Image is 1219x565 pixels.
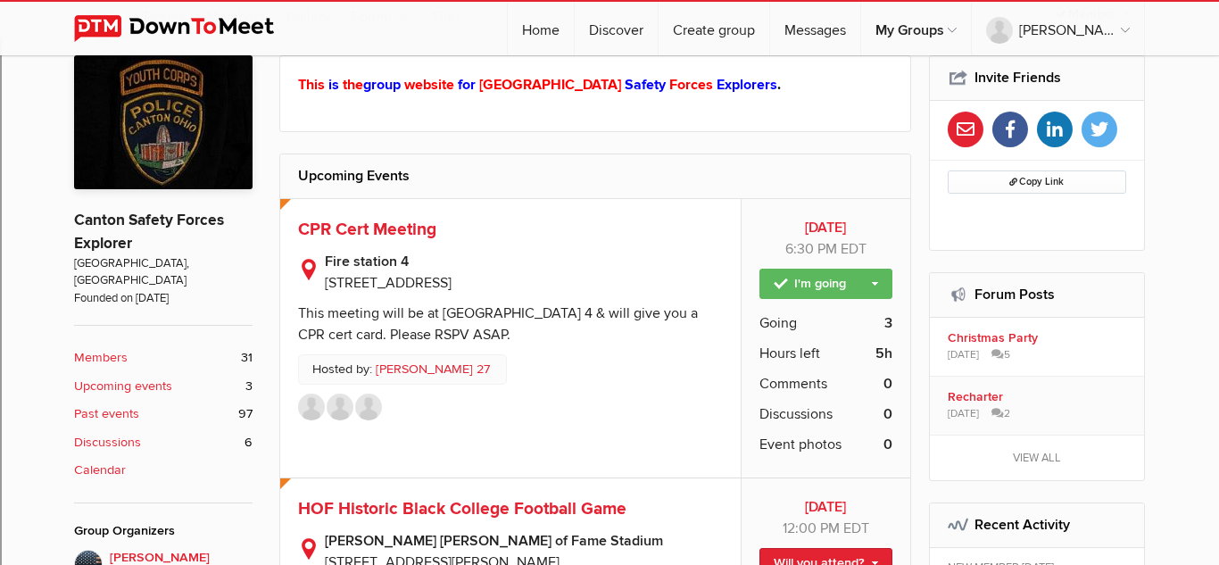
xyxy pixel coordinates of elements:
div: Sign out [7,122,1212,138]
span: [DATE] [948,406,979,422]
b: [DATE] [759,217,892,238]
span: [GEOGRAPHIC_DATA] [479,76,621,94]
b: Christmas Party [948,330,1132,346]
div: This outline has no content. Would you like to delete it? [7,414,1212,430]
span: Hours left [759,343,820,364]
span: Copy Link [1009,176,1064,187]
span: 12:00 PM [783,519,840,537]
b: Upcoming events [74,377,172,396]
span: [GEOGRAPHIC_DATA], [GEOGRAPHIC_DATA] [74,255,253,290]
div: Journal [7,267,1212,283]
div: Television/Radio [7,315,1212,331]
span: 6:30 PM [785,240,837,258]
span: 97 [238,404,253,424]
div: SAVE AND GO HOME [7,430,1212,446]
span: Explorers [717,76,777,94]
span: America/New_York [841,240,867,258]
b: Members [74,348,128,368]
b: [PERSON_NAME] [PERSON_NAME] of Fame Stadium [325,530,723,552]
div: Newspaper [7,299,1212,315]
span: group [363,76,401,94]
span: Comments [759,373,827,395]
b: Recharter [948,389,1132,405]
b: Discussions [74,433,141,453]
div: This meeting will be at [GEOGRAPHIC_DATA] 4 & will give you a CPR cert card. Please RSPV ASAP. [298,304,698,344]
span: This [298,76,325,94]
img: Samantha [327,394,353,420]
div: Options [7,106,1212,122]
a: View all [930,436,1145,480]
h2: Recent Activity [948,503,1127,546]
div: CANCEL [7,494,1212,511]
div: DELETE [7,446,1212,462]
button: Copy Link [948,170,1127,194]
div: Sort A > Z [7,42,1212,58]
b: Fire station 4 [325,251,723,272]
a: Upcoming events 3 [74,377,253,396]
b: Calendar [74,461,126,480]
img: DownToMeet [74,15,302,42]
a: Create group [659,2,769,55]
a: HOF Historic Black College Football Game [298,498,626,519]
a: Past events 97 [74,404,253,424]
div: TODO: put dlg title [7,347,1212,363]
strong: . [298,76,781,94]
a: [PERSON_NAME] 27 [376,360,490,379]
a: I'm going [759,269,892,299]
input: Search outlines [7,23,165,42]
div: Move To ... [7,154,1212,170]
b: 0 [883,373,892,395]
span: America/New_York [843,519,869,537]
div: Sort New > Old [7,58,1212,74]
a: Members 31 [74,348,253,368]
div: Add Outline Template [7,235,1212,251]
a: CPR Cert Meeting [298,219,436,240]
div: Home [7,478,1212,494]
a: Discover [575,2,658,55]
div: SAVE [7,543,1212,559]
a: Discussions 6 [74,433,253,453]
div: Rename [7,138,1212,154]
b: [DATE] [759,496,892,518]
h2: Invite Friends [948,56,1127,99]
span: [STREET_ADDRESS] [325,274,452,292]
span: 5 [991,347,1010,363]
span: 31 [241,348,253,368]
div: Magazine [7,283,1212,299]
img: Canton Safety Forces Explorer [74,55,253,189]
span: Forces [669,76,713,94]
a: Calendar [74,461,253,480]
b: 5h [875,343,892,364]
div: Rename Outline [7,187,1212,203]
div: ??? [7,398,1212,414]
b: 3 [884,312,892,334]
span: for [458,76,476,94]
p: Hosted by: [298,354,507,385]
div: Search for Source [7,251,1212,267]
span: website [404,76,454,94]
div: Visual Art [7,331,1212,347]
div: Delete [7,90,1212,106]
span: [DATE] [948,347,979,363]
div: Move To ... [7,74,1212,90]
span: Founded on [DATE] [74,290,253,307]
div: Move to ... [7,462,1212,478]
a: Home [508,2,574,55]
div: Group Organizers [74,521,253,541]
b: 0 [883,403,892,425]
div: CANCEL [7,382,1212,398]
div: Home [7,7,373,23]
img: Margaret Priset [355,394,382,420]
b: Past events [74,404,139,424]
span: Event photos [759,434,842,455]
span: Safety [625,76,666,94]
span: the [343,76,363,94]
span: Discussions [759,403,833,425]
a: Messages [770,2,860,55]
div: Delete [7,170,1212,187]
a: Christmas Party [DATE] 5 [930,318,1145,376]
a: [PERSON_NAME] [972,2,1144,55]
div: MOVE [7,511,1212,527]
